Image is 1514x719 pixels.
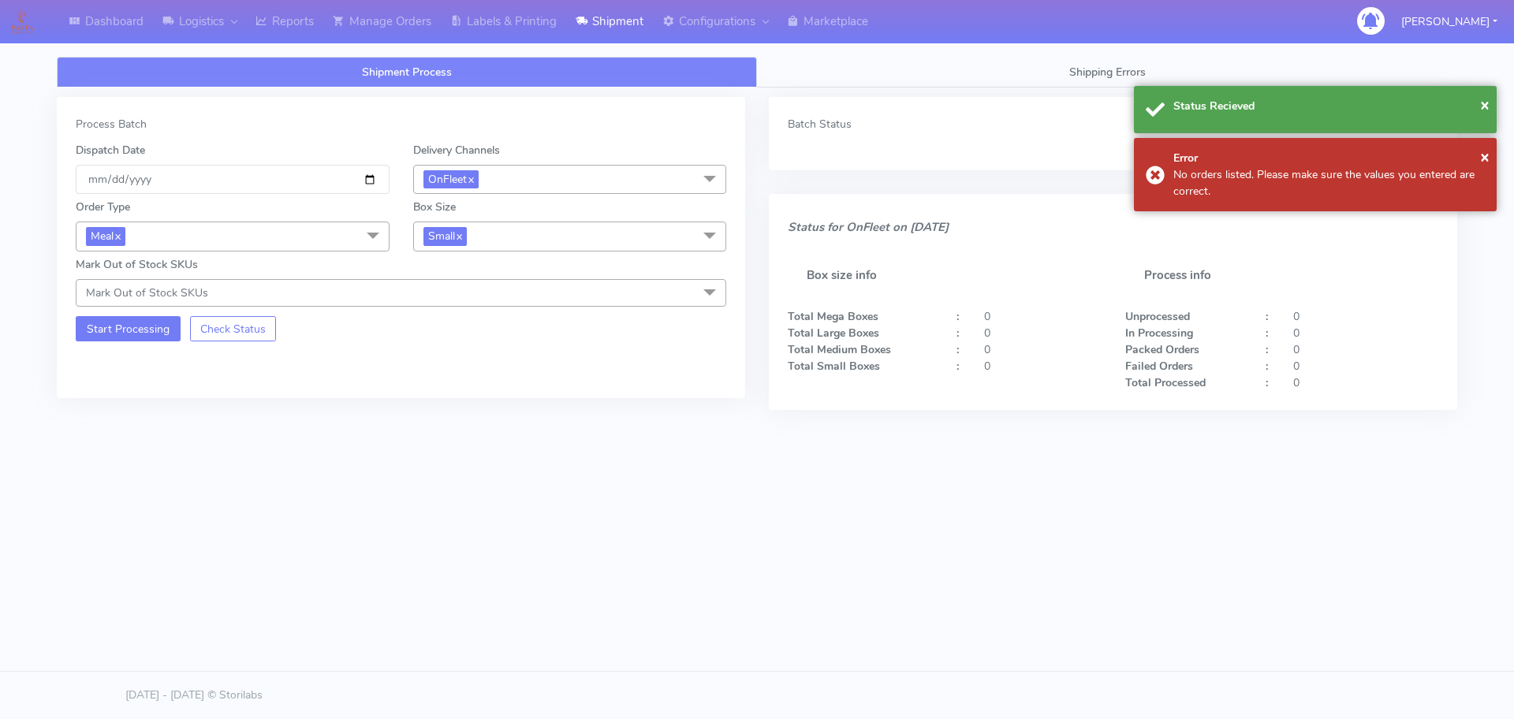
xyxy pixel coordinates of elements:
[1480,93,1490,117] button: Close
[957,309,959,324] strong: :
[1125,359,1193,374] strong: Failed Orders
[788,309,878,324] strong: Total Mega Boxes
[1069,65,1146,80] span: Shipping Errors
[76,199,130,215] label: Order Type
[1266,342,1268,357] strong: :
[76,316,181,341] button: Start Processing
[413,199,456,215] label: Box Size
[413,142,500,158] label: Delivery Channels
[1173,98,1486,114] div: Status Recieved
[1266,309,1268,324] strong: :
[423,170,479,188] span: OnFleet
[788,359,880,374] strong: Total Small Boxes
[1125,375,1206,390] strong: Total Processed
[972,308,1113,325] div: 0
[957,342,959,357] strong: :
[1281,374,1450,391] div: 0
[362,65,452,80] span: Shipment Process
[1389,6,1509,38] button: [PERSON_NAME]
[76,256,198,273] label: Mark Out of Stock SKUs
[1125,250,1439,301] h5: Process info
[1480,94,1490,115] span: ×
[86,285,208,300] span: Mark Out of Stock SKUs
[114,227,121,244] a: x
[788,219,949,235] i: Status for OnFleet on [DATE]
[972,325,1113,341] div: 0
[57,57,1457,88] ul: Tabs
[1266,326,1268,341] strong: :
[1281,341,1450,358] div: 0
[1281,308,1450,325] div: 0
[1125,342,1199,357] strong: Packed Orders
[76,116,726,132] div: Process Batch
[1266,359,1268,374] strong: :
[190,316,277,341] button: Check Status
[1266,375,1268,390] strong: :
[957,326,959,341] strong: :
[788,342,891,357] strong: Total Medium Boxes
[972,341,1113,358] div: 0
[1281,358,1450,374] div: 0
[1173,150,1486,166] div: Error
[788,116,1438,132] div: Batch Status
[1480,146,1490,167] span: ×
[957,359,959,374] strong: :
[788,326,879,341] strong: Total Large Boxes
[1173,166,1486,199] div: No orders listed. Please make sure the values you entered are correct.
[455,227,462,244] a: x
[423,227,467,245] span: Small
[86,227,125,245] span: Meal
[467,170,474,187] a: x
[1281,325,1450,341] div: 0
[1125,309,1190,324] strong: Unprocessed
[788,250,1102,301] h5: Box size info
[76,142,145,158] label: Dispatch Date
[1125,326,1193,341] strong: In Processing
[972,358,1113,374] div: 0
[1480,145,1490,169] button: Close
